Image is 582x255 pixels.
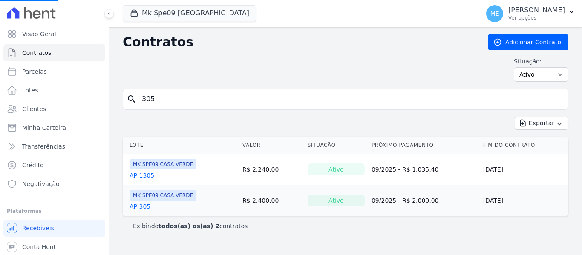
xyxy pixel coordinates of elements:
[3,26,105,43] a: Visão Geral
[3,100,105,117] a: Clientes
[480,154,568,185] td: [DATE]
[304,137,368,154] th: Situação
[239,185,304,216] td: R$ 2.400,00
[22,30,56,38] span: Visão Geral
[308,163,365,175] div: Ativo
[22,86,38,95] span: Lotes
[22,243,56,251] span: Conta Hent
[130,171,154,180] a: AP 1305
[3,175,105,192] a: Negativação
[130,159,196,169] span: MK SPE09 CASA VERDE
[7,206,102,216] div: Plataformas
[22,142,65,151] span: Transferências
[3,44,105,61] a: Contratos
[372,166,439,173] a: 09/2025 - R$ 1.035,40
[3,157,105,174] a: Crédito
[479,2,582,26] button: ME [PERSON_NAME] Ver opções
[488,34,568,50] a: Adicionar Contrato
[127,94,137,104] i: search
[123,5,256,21] button: Mk Spe09 [GEOGRAPHIC_DATA]
[130,202,150,211] a: AP 305
[490,11,499,17] span: ME
[3,63,105,80] a: Parcelas
[239,154,304,185] td: R$ 2.240,00
[137,91,565,108] input: Buscar por nome do lote
[133,222,248,230] p: Exibindo contratos
[508,6,565,14] p: [PERSON_NAME]
[308,195,365,206] div: Ativo
[123,34,474,50] h2: Contratos
[3,138,105,155] a: Transferências
[22,67,47,76] span: Parcelas
[22,224,54,232] span: Recebíveis
[123,137,239,154] th: Lote
[130,190,196,201] span: MK SPE09 CASA VERDE
[480,137,568,154] th: Fim do Contrato
[514,57,568,66] label: Situação:
[3,220,105,237] a: Recebíveis
[22,105,46,113] span: Clientes
[158,223,219,229] b: todos(as) os(as) 2
[515,117,568,130] button: Exportar
[3,119,105,136] a: Minha Carteira
[22,180,60,188] span: Negativação
[372,197,439,204] a: 09/2025 - R$ 2.000,00
[22,49,51,57] span: Contratos
[22,123,66,132] span: Minha Carteira
[480,185,568,216] td: [DATE]
[368,137,480,154] th: Próximo Pagamento
[508,14,565,21] p: Ver opções
[22,161,44,169] span: Crédito
[239,137,304,154] th: Valor
[3,82,105,99] a: Lotes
